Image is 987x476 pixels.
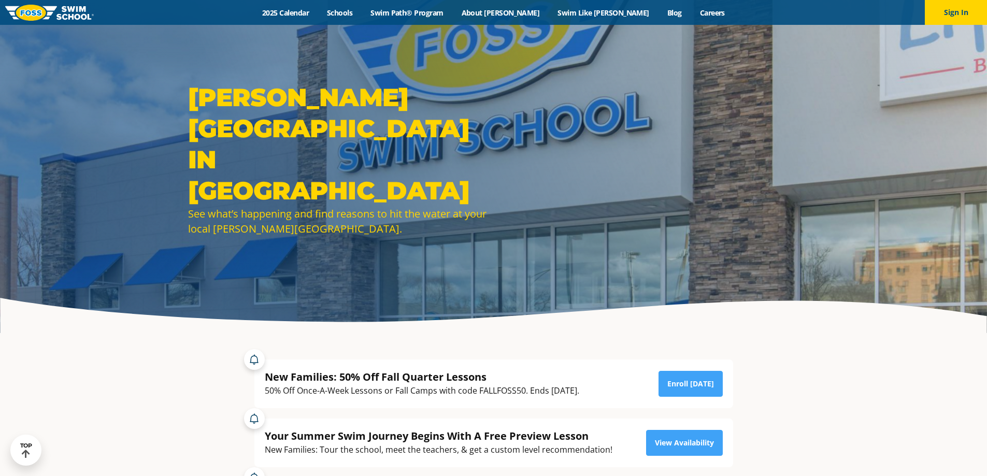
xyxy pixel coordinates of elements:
div: Your Summer Swim Journey Begins With A Free Preview Lesson [265,429,612,443]
a: Enroll [DATE] [659,371,723,397]
div: See what’s happening and find reasons to hit the water at your local [PERSON_NAME][GEOGRAPHIC_DATA]. [188,206,489,236]
div: 50% Off Once-A-Week Lessons or Fall Camps with code FALLFOSS50. Ends [DATE]. [265,384,579,398]
img: FOSS Swim School Logo [5,5,94,21]
h1: [PERSON_NAME][GEOGRAPHIC_DATA] in [GEOGRAPHIC_DATA] [188,82,489,206]
a: Swim Path® Program [362,8,452,18]
a: About [PERSON_NAME] [452,8,549,18]
a: View Availability [646,430,723,456]
div: TOP [20,442,32,458]
a: Schools [318,8,362,18]
a: Blog [658,8,691,18]
a: Swim Like [PERSON_NAME] [549,8,659,18]
a: Careers [691,8,734,18]
div: New Families: Tour the school, meet the teachers, & get a custom level recommendation! [265,443,612,457]
a: 2025 Calendar [253,8,318,18]
div: New Families: 50% Off Fall Quarter Lessons [265,370,579,384]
